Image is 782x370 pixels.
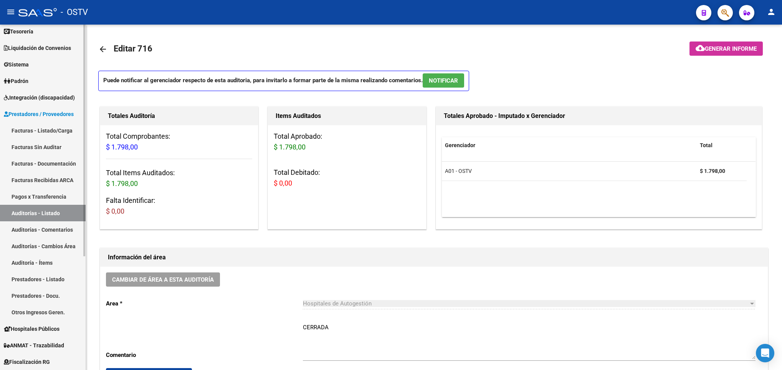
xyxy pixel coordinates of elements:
span: Generar informe [705,45,757,52]
datatable-header-cell: Gerenciador [442,137,697,154]
h3: Falta Identificar: [106,195,252,217]
span: Hospitales Públicos [4,325,60,333]
h3: Total Items Auditados: [106,168,252,189]
span: A01 - OSTV [445,168,472,174]
h1: Información del área [108,251,760,264]
h1: Items Auditados [276,110,418,122]
span: Padrón [4,77,28,85]
h1: Totales Auditoría [108,110,250,122]
mat-icon: arrow_back [98,45,107,54]
span: Sistema [4,60,29,69]
h1: Totales Aprobado - Imputado x Gerenciador [444,110,754,122]
button: NOTIFICAR [423,73,464,88]
span: Hospitales de Autogestión [303,300,372,307]
mat-icon: menu [6,7,15,17]
mat-icon: person [767,7,776,17]
span: Total [700,142,713,148]
div: Open Intercom Messenger [756,344,774,362]
span: Tesorería [4,27,33,36]
p: Area * [106,299,303,308]
span: Editar 716 [114,44,152,53]
span: $ 1.798,00 [106,143,138,151]
span: $ 1.798,00 [106,179,138,187]
h3: Total Debitado: [274,167,420,189]
mat-icon: cloud_download [696,43,705,53]
button: Generar informe [689,41,763,56]
span: $ 0,00 [274,179,292,187]
span: $ 0,00 [106,207,124,215]
button: Cambiar de área a esta auditoría [106,272,220,287]
p: Puede notificar al gerenciador respecto de esta auditoria, para invitarlo a formar parte de la mi... [98,71,469,91]
span: Cambiar de área a esta auditoría [112,276,214,283]
span: Prestadores / Proveedores [4,110,74,118]
span: Liquidación de Convenios [4,44,71,52]
span: ANMAT - Trazabilidad [4,341,64,350]
span: Integración (discapacidad) [4,93,75,102]
span: NOTIFICAR [429,77,458,84]
h3: Total Aprobado: [274,131,420,153]
h3: Total Comprobantes: [106,131,252,153]
span: - OSTV [61,4,88,21]
span: Fiscalización RG [4,358,50,366]
p: Comentario [106,351,303,359]
span: $ 1.798,00 [274,143,306,151]
strong: $ 1.798,00 [700,168,725,174]
span: Gerenciador [445,142,475,148]
datatable-header-cell: Total [697,137,747,154]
